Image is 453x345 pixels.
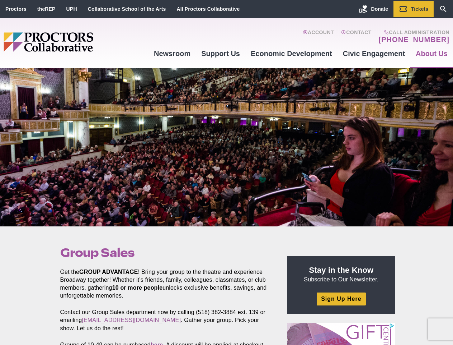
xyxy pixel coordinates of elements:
[338,44,410,63] a: Civic Engagement
[379,35,449,44] a: [PHONE_NUMBER]
[393,1,434,17] a: Tickets
[79,269,138,275] strong: GROUP ADVANTAGE
[37,6,56,12] a: theREP
[377,29,449,35] span: Call Administration
[317,293,365,305] a: Sign Up Here
[5,6,27,12] a: Proctors
[309,266,374,275] strong: Stay in the Know
[176,6,240,12] a: All Proctors Collaborative
[66,6,77,12] a: UPH
[60,268,271,300] p: Get the ! Bring your group to the theatre and experience Broadway together! Whether it’s friends,...
[60,246,271,259] h1: Group Sales
[410,44,453,63] a: About Us
[112,285,163,291] strong: 10 or more people
[434,1,453,17] a: Search
[296,265,386,284] p: Subscribe to Our Newsletter.
[60,308,271,332] p: Contact our Group Sales department now by calling (518) 382-3884 ext. 139 or emailing . Gather yo...
[341,29,372,44] a: Contact
[371,6,388,12] span: Donate
[354,1,393,17] a: Donate
[88,6,166,12] a: Collaborative School of the Arts
[411,6,428,12] span: Tickets
[148,44,196,63] a: Newsroom
[4,32,148,52] img: Proctors logo
[82,317,181,323] a: [EMAIL_ADDRESS][DOMAIN_NAME]
[196,44,245,63] a: Support Us
[245,44,338,63] a: Economic Development
[303,29,334,44] a: Account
